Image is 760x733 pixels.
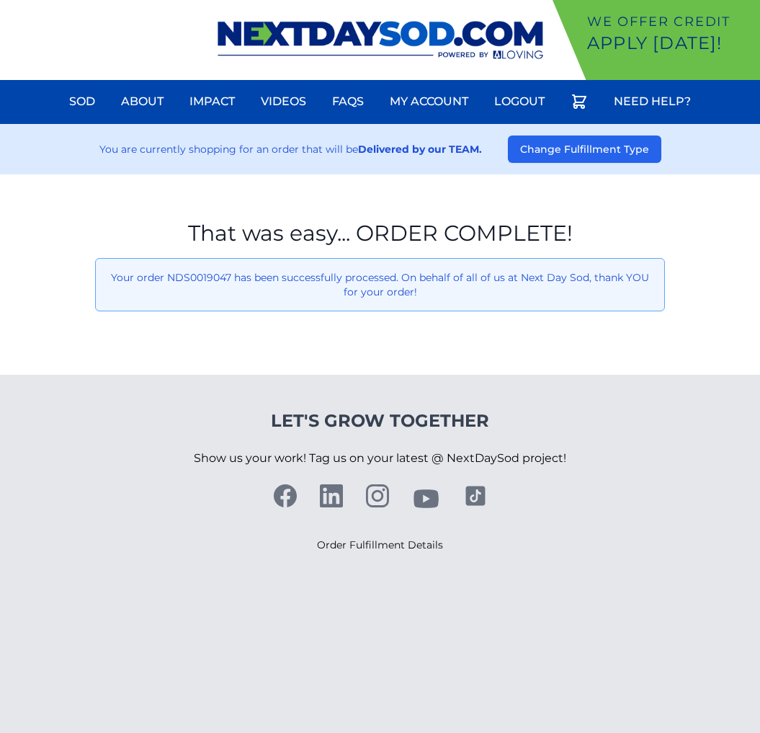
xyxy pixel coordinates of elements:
[508,136,661,163] button: Change Fulfillment Type
[587,12,754,32] p: We offer Credit
[194,409,566,432] h4: Let's Grow Together
[194,432,566,484] p: Show us your work! Tag us on your latest @ NextDaySod project!
[486,84,553,119] a: Logout
[112,84,172,119] a: About
[381,84,477,119] a: My Account
[107,270,653,299] p: Your order NDS0019047 has been successfully processed. On behalf of all of us at Next Day Sod, th...
[95,221,665,246] h1: That was easy... ORDER COMPLETE!
[358,143,482,156] strong: Delivered by our TEAM.
[317,538,443,551] a: Order Fulfillment Details
[605,84,699,119] a: Need Help?
[252,84,315,119] a: Videos
[587,32,754,55] p: Apply [DATE]!
[61,84,104,119] a: Sod
[181,84,243,119] a: Impact
[323,84,372,119] a: FAQs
